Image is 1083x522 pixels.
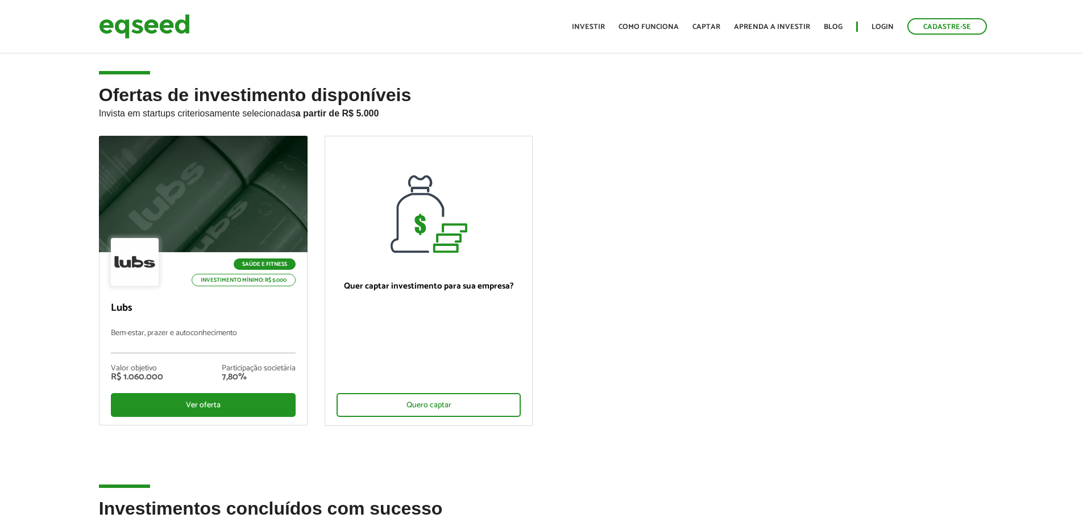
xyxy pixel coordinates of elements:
[337,393,521,417] div: Quero captar
[111,329,296,353] p: Bem-estar, prazer e autoconhecimento
[325,136,533,426] a: Quer captar investimento para sua empresa? Quero captar
[572,23,605,31] a: Investir
[734,23,810,31] a: Aprenda a investir
[824,23,843,31] a: Blog
[111,393,296,417] div: Ver oferta
[222,373,296,382] div: 7,80%
[99,11,190,41] img: EqSeed
[99,136,308,425] a: Saúde e Fitness Investimento mínimo: R$ 5.000 Lubs Bem-estar, prazer e autoconhecimento Valor obj...
[192,274,296,286] p: Investimento mínimo: R$ 5.000
[99,85,985,136] h2: Ofertas de investimento disponíveis
[296,108,379,118] strong: a partir de R$ 5.000
[907,18,987,35] a: Cadastre-se
[692,23,720,31] a: Captar
[872,23,894,31] a: Login
[111,302,296,315] p: Lubs
[619,23,679,31] a: Como funciona
[111,373,163,382] div: R$ 1.060.000
[222,365,296,373] div: Participação societária
[111,365,163,373] div: Valor objetivo
[337,281,521,291] p: Quer captar investimento para sua empresa?
[99,105,985,119] p: Invista em startups criteriosamente selecionadas
[234,258,296,270] p: Saúde e Fitness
